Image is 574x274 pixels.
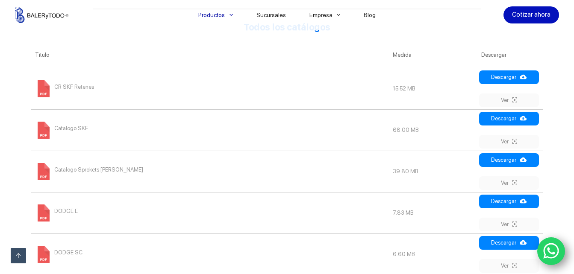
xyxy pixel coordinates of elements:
a: Ver [479,93,539,107]
span: Catalogo SKF [54,122,88,135]
th: Titulo [31,42,389,68]
a: Ver [479,135,539,149]
a: Ver [479,259,539,273]
a: Descargar [479,153,539,167]
img: Balerytodo [15,7,68,23]
td: 68.00 MB [389,109,477,151]
a: WhatsApp [537,237,565,265]
td: 15.52 MB [389,68,477,109]
span: DODGE SC [54,246,82,259]
span: CR SKF Retenes [54,80,94,94]
a: Catalogo Sprokets [PERSON_NAME] [35,168,143,174]
td: 39.80 MB [389,151,477,192]
a: Descargar [479,112,539,125]
a: DODGE SC [35,251,82,257]
a: Ver [479,218,539,231]
a: Descargar [479,236,539,250]
a: CR SKF Retenes [35,85,94,91]
a: Ver [479,176,539,190]
a: DODGE E [35,209,78,216]
a: Ir arriba [11,248,26,263]
a: Cotizar ahora [503,6,559,23]
th: Medida [389,42,477,68]
th: Descargar [477,42,543,68]
a: Descargar [479,70,539,84]
a: Catalogo SKF [35,126,88,133]
span: DODGE E [54,204,78,218]
td: 7.83 MB [389,192,477,233]
a: Descargar [479,195,539,208]
span: Catalogo Sprokets [PERSON_NAME] [54,163,143,177]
